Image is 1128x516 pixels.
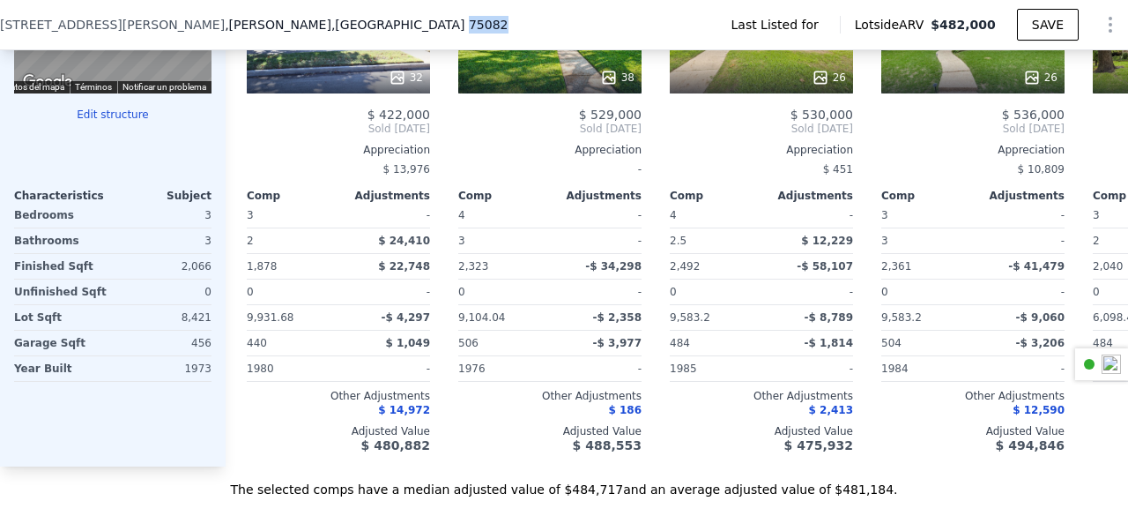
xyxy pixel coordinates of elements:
[670,356,758,381] div: 1985
[361,438,430,452] span: $ 480,882
[19,71,77,93] a: Abre esta zona en Google Maps (se abre en una nueva ventana)
[670,209,677,221] span: 4
[765,280,853,304] div: -
[973,189,1065,203] div: Adjustments
[670,228,758,253] div: 2.5
[342,356,430,381] div: -
[247,143,430,157] div: Appreciation
[809,404,853,416] span: $ 2,413
[790,108,853,122] span: $ 530,000
[1093,7,1128,42] button: Show Options
[976,280,1065,304] div: -
[881,209,888,221] span: 3
[378,235,430,247] span: $ 24,410
[585,260,642,273] span: -$ 34,298
[14,356,109,381] div: Year Built
[378,260,430,273] span: $ 22,748
[458,311,505,324] span: 9,104.04
[116,305,211,330] div: 8,421
[367,108,430,122] span: $ 422,000
[553,203,642,228] div: -
[931,18,996,32] span: $482,000
[765,203,853,228] div: -
[976,228,1065,253] div: -
[1018,163,1065,176] span: $ 10,809
[331,18,508,32] span: , [GEOGRAPHIC_DATA] 75082
[247,311,293,324] span: 9,931.68
[116,356,211,381] div: 1973
[1016,337,1065,349] span: -$ 3,206
[458,424,642,438] div: Adjusted Value
[1013,404,1065,416] span: $ 12,590
[797,260,853,273] span: -$ 58,107
[458,389,642,403] div: Other Adjustments
[247,189,338,203] div: Comp
[881,337,902,349] span: 504
[881,311,922,324] span: 9,583.2
[458,157,642,182] div: -
[342,203,430,228] div: -
[247,228,335,253] div: 2
[458,189,550,203] div: Comp
[116,203,211,228] div: 3
[247,356,335,381] div: 1980
[14,108,211,122] button: Edit structure
[805,337,853,349] span: -$ 1,814
[247,389,430,403] div: Other Adjustments
[75,82,112,92] a: Términos (se abre en una nueva pestaña)
[976,356,1065,381] div: -
[812,69,846,86] div: 26
[553,356,642,381] div: -
[553,280,642,304] div: -
[608,404,642,416] span: $ 186
[116,331,211,355] div: 456
[593,337,642,349] span: -$ 3,977
[670,286,677,298] span: 0
[458,286,465,298] span: 0
[1002,108,1065,122] span: $ 536,000
[600,69,634,86] div: 38
[670,424,853,438] div: Adjusted Value
[458,209,465,221] span: 4
[14,228,109,253] div: Bathrooms
[670,311,710,324] span: 9,583.2
[458,337,479,349] span: 506
[805,311,853,324] span: -$ 8,789
[4,81,64,93] button: Datos del mapa
[458,143,642,157] div: Appreciation
[382,311,430,324] span: -$ 4,297
[670,260,700,273] span: 2,492
[855,16,931,34] span: Lotside ARV
[14,254,109,279] div: Finished Sqft
[247,260,277,273] span: 1,878
[247,424,430,438] div: Adjusted Value
[670,143,853,157] div: Appreciation
[458,260,488,273] span: 2,323
[225,16,508,34] span: , [PERSON_NAME]
[670,189,761,203] div: Comp
[553,228,642,253] div: -
[881,424,1065,438] div: Adjusted Value
[670,337,690,349] span: 484
[122,82,206,92] a: Notificar un problema
[881,228,969,253] div: 3
[881,122,1065,136] span: Sold [DATE]
[386,337,430,349] span: $ 1,049
[573,438,642,452] span: $ 488,553
[823,163,853,176] span: $ 451
[19,71,77,93] img: Google
[761,189,853,203] div: Adjustments
[247,209,254,221] span: 3
[383,163,430,176] span: $ 13,976
[550,189,642,203] div: Adjustments
[1093,209,1100,221] span: 3
[389,69,423,86] div: 32
[881,260,911,273] span: 2,361
[458,122,642,136] span: Sold [DATE]
[881,189,973,203] div: Comp
[976,203,1065,228] div: -
[116,280,211,304] div: 0
[338,189,430,203] div: Adjustments
[1017,9,1079,41] button: SAVE
[1093,337,1113,349] span: 484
